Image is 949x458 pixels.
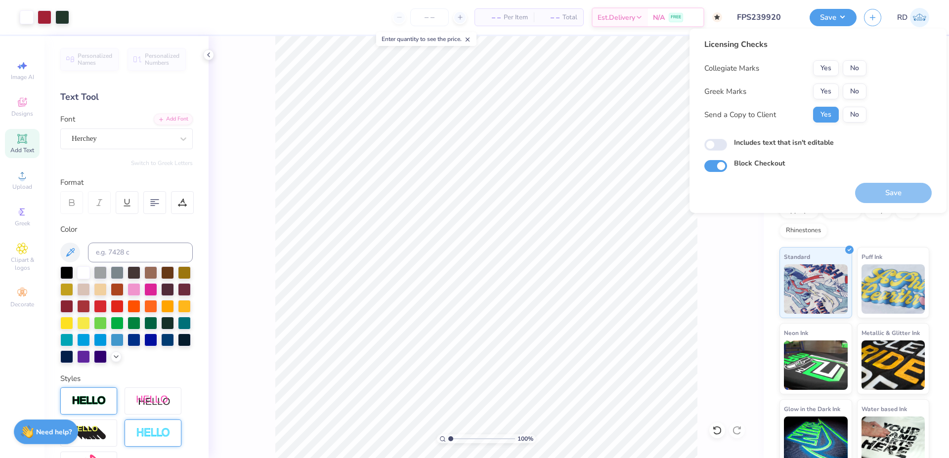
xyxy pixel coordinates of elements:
span: Personalized Names [78,52,113,66]
img: Stroke [72,395,106,407]
img: Standard [784,264,848,314]
button: Yes [813,60,839,76]
a: RD [897,8,929,27]
button: Yes [813,107,839,123]
span: Est. Delivery [598,12,635,23]
span: Puff Ink [862,251,882,262]
div: Send a Copy to Client [704,109,776,121]
input: – – [410,8,449,26]
img: Metallic & Glitter Ink [862,340,925,390]
label: Includes text that isn't editable [734,137,834,148]
div: Rhinestones [779,223,827,238]
span: Designs [11,110,33,118]
img: 3d Illusion [72,425,106,441]
span: RD [897,12,907,23]
button: No [843,60,866,76]
button: Switch to Greek Letters [131,159,193,167]
span: – – [481,12,501,23]
div: Add Font [154,114,193,125]
span: Greek [15,219,30,227]
span: Add Text [10,146,34,154]
span: Total [562,12,577,23]
img: Puff Ink [862,264,925,314]
span: Standard [784,251,810,262]
button: No [843,83,866,99]
span: Image AI [11,73,34,81]
button: Save [810,9,857,26]
span: Metallic & Glitter Ink [862,328,920,338]
div: Licensing Checks [704,39,866,50]
span: Decorate [10,300,34,308]
input: e.g. 7428 c [88,243,193,262]
div: Collegiate Marks [704,63,759,74]
span: 100 % [518,434,533,443]
label: Font [60,114,75,125]
strong: Need help? [36,427,72,437]
div: Format [60,177,194,188]
img: Shadow [136,395,171,407]
img: Rommel Del Rosario [910,8,929,27]
span: Clipart & logos [5,256,40,272]
span: FREE [671,14,681,21]
span: Personalized Numbers [145,52,180,66]
label: Block Checkout [734,158,785,168]
div: Styles [60,373,193,384]
span: Glow in the Dark Ink [784,404,840,414]
button: Yes [813,83,839,99]
img: Neon Ink [784,340,848,390]
div: Text Tool [60,90,193,104]
span: – – [540,12,560,23]
span: Water based Ink [862,404,907,414]
span: Neon Ink [784,328,808,338]
input: Untitled Design [730,7,802,27]
span: N/A [653,12,665,23]
div: Greek Marks [704,86,746,97]
span: Upload [12,183,32,191]
div: Color [60,224,193,235]
button: No [843,107,866,123]
div: Enter quantity to see the price. [376,32,476,46]
span: Per Item [504,12,528,23]
img: Negative Space [136,427,171,439]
